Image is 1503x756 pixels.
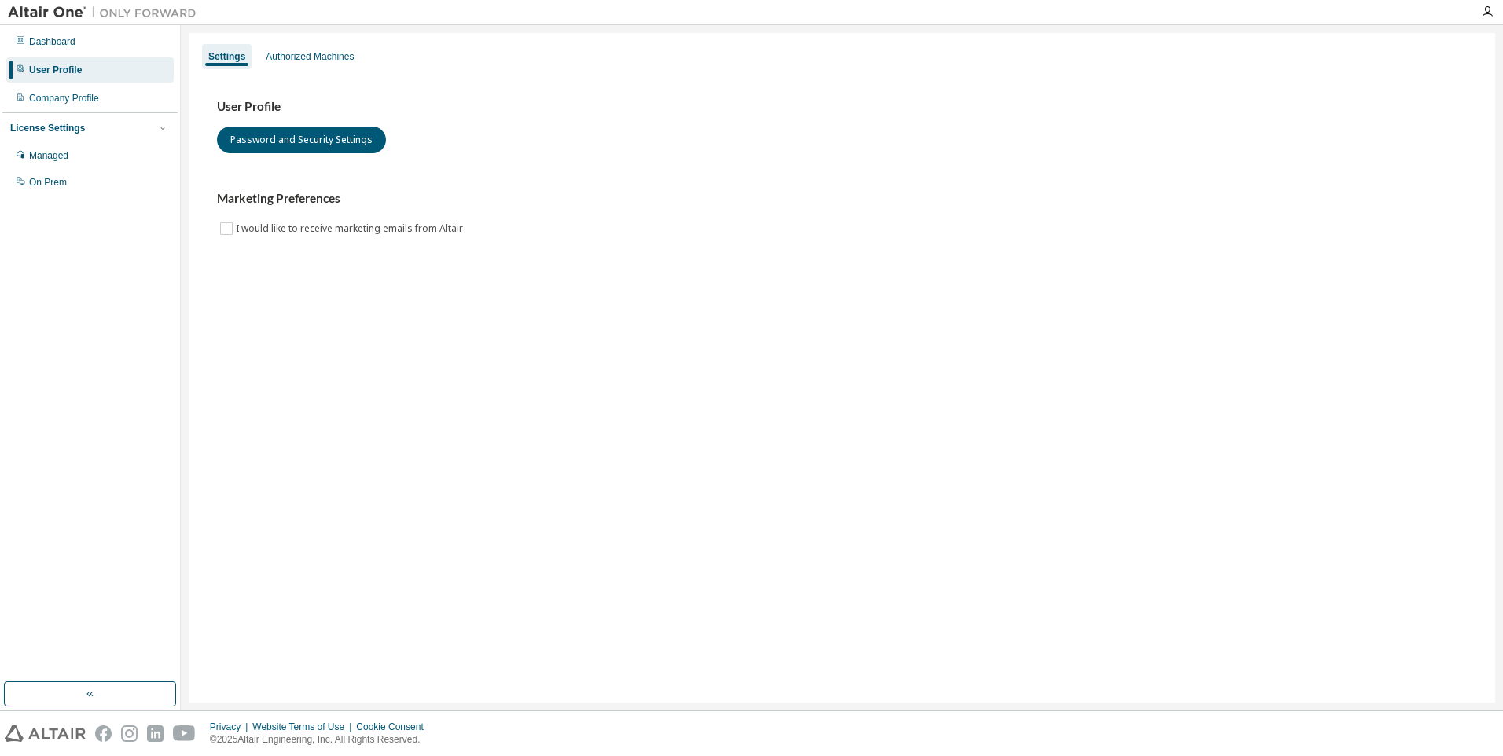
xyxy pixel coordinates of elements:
h3: Marketing Preferences [217,191,1467,207]
div: Privacy [210,721,252,733]
img: youtube.svg [173,725,196,742]
p: © 2025 Altair Engineering, Inc. All Rights Reserved. [210,733,433,747]
img: facebook.svg [95,725,112,742]
div: Website Terms of Use [252,721,356,733]
div: Authorized Machines [266,50,354,63]
div: User Profile [29,64,82,76]
div: Settings [208,50,245,63]
h3: User Profile [217,99,1467,115]
div: Managed [29,149,68,162]
div: Dashboard [29,35,75,48]
div: Cookie Consent [356,721,432,733]
img: instagram.svg [121,725,138,742]
label: I would like to receive marketing emails from Altair [236,219,466,238]
img: linkedin.svg [147,725,164,742]
img: altair_logo.svg [5,725,86,742]
div: On Prem [29,176,67,189]
img: Altair One [8,5,204,20]
div: Company Profile [29,92,99,105]
button: Password and Security Settings [217,127,386,153]
div: License Settings [10,122,85,134]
